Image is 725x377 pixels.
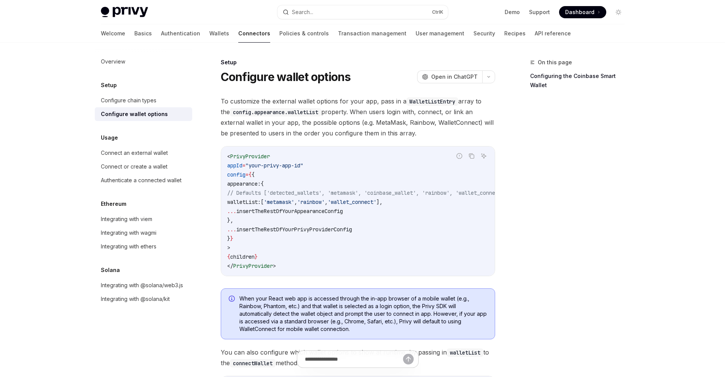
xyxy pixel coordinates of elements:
[264,199,294,205] span: 'metamask'
[294,199,297,205] span: ,
[328,199,376,205] span: 'wallet_connect'
[376,199,382,205] span: ],
[230,108,321,116] code: config.appearance.walletList
[101,242,156,251] div: Integrating with ethers
[95,94,192,107] a: Configure chain types
[535,24,571,43] a: API reference
[95,160,192,173] a: Connect or create a wallet
[431,73,478,81] span: Open in ChatGPT
[101,81,117,90] h5: Setup
[227,217,233,224] span: },
[261,180,264,187] span: {
[530,70,631,91] a: Configuring the Coinbase Smart Wallet
[101,96,156,105] div: Configure chain types
[221,96,495,138] span: To customize the external wallet options for your app, pass in a array to the property. When user...
[134,24,152,43] a: Basics
[221,70,351,84] h1: Configure wallet options
[242,162,245,169] span: =
[227,253,230,260] span: {
[101,57,125,66] div: Overview
[292,8,313,17] div: Search...
[245,171,249,178] span: =
[95,173,192,187] a: Authenticate a connected wallet
[504,24,526,43] a: Recipes
[406,97,458,106] code: WalletListEntry
[95,146,192,160] a: Connect an external wallet
[261,199,264,205] span: [
[221,59,495,66] div: Setup
[233,262,273,269] span: PrivyProvider
[229,296,236,303] svg: Info
[101,176,182,185] div: Authenticate a connected wallet
[101,24,125,43] a: Welcome
[239,295,487,333] span: When your React web app is accessed through the in-app browser of a mobile wallet (e.g., Rainbow,...
[236,208,343,215] span: insertTheRestOfYourAppearanceConfig
[227,226,236,233] span: ...
[612,6,625,18] button: Toggle dark mode
[252,171,255,178] span: {
[101,110,168,119] div: Configure wallet options
[447,348,483,357] code: walletList
[227,244,230,251] span: >
[227,162,242,169] span: appId
[101,133,118,142] h5: Usage
[338,24,406,43] a: Transaction management
[230,253,255,260] span: children
[95,55,192,68] a: Overview
[255,253,258,260] span: }
[227,208,236,215] span: ...
[454,151,464,161] button: Report incorrect code
[227,199,261,205] span: walletList:
[101,294,170,304] div: Integrating with @solana/kit
[432,9,443,15] span: Ctrl K
[101,199,126,208] h5: Ethereum
[227,262,233,269] span: </
[417,70,482,83] button: Open in ChatGPT
[95,278,192,292] a: Integrating with @solana/web3.js
[227,171,245,178] span: config
[209,24,229,43] a: Wallets
[479,151,489,161] button: Ask AI
[101,228,156,237] div: Integrating with wagmi
[279,24,329,43] a: Policies & controls
[238,24,270,43] a: Connectors
[95,292,192,306] a: Integrating with @solana/kit
[230,235,233,242] span: }
[101,215,152,224] div: Integrating with viem
[101,7,148,17] img: light logo
[416,24,464,43] a: User management
[227,189,507,196] span: // Defaults ['detected_wallets', 'metamask', 'coinbase_wallet', 'rainbow', 'wallet_connect']
[529,8,550,16] a: Support
[221,347,495,368] span: You can also configure which wallet options to show at runtime, by passing in to the method:
[230,153,270,160] span: PrivyProvider
[403,354,414,364] button: Send message
[101,281,183,290] div: Integrating with @solana/web3.js
[95,226,192,240] a: Integrating with wagmi
[297,199,325,205] span: 'rainbow'
[95,240,192,253] a: Integrating with ethers
[95,107,192,121] a: Configure wallet options
[245,162,303,169] span: "your-privy-app-id"
[467,151,476,161] button: Copy the contents from the code block
[473,24,495,43] a: Security
[101,162,167,171] div: Connect or create a wallet
[161,24,200,43] a: Authentication
[101,266,120,275] h5: Solana
[325,199,328,205] span: ,
[505,8,520,16] a: Demo
[227,153,230,160] span: <
[236,226,352,233] span: insertTheRestOfYourPrivyProviderConfig
[249,171,252,178] span: {
[227,180,261,187] span: appearance:
[101,148,168,157] div: Connect an external wallet
[277,5,448,19] button: Search...CtrlK
[538,58,572,67] span: On this page
[273,262,276,269] span: >
[565,8,594,16] span: Dashboard
[559,6,606,18] a: Dashboard
[95,212,192,226] a: Integrating with viem
[227,235,230,242] span: }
